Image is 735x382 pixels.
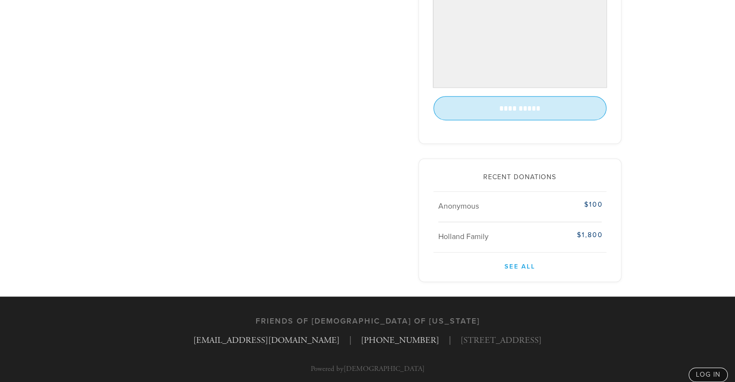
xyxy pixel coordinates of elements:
[433,253,606,272] a: See All
[449,334,451,347] span: |
[349,334,351,347] span: |
[438,201,479,211] span: Anonymous
[193,335,340,346] a: [EMAIL_ADDRESS][DOMAIN_NAME]
[461,334,542,347] span: [STREET_ADDRESS]
[546,199,603,210] div: $100
[546,230,603,240] div: $1,800
[361,335,439,346] a: [PHONE_NUMBER]
[438,232,489,241] span: Holland Family
[433,173,606,182] h2: Recent Donations
[344,364,425,373] a: [DEMOGRAPHIC_DATA]
[311,365,425,372] p: Powered by
[689,368,728,382] a: log in
[256,317,480,326] h3: Friends of [DEMOGRAPHIC_DATA] of [US_STATE]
